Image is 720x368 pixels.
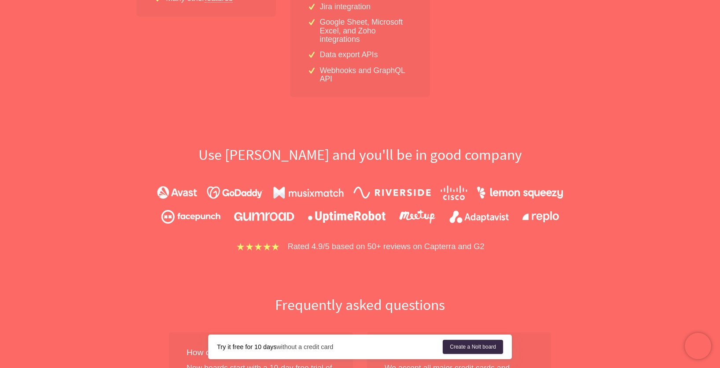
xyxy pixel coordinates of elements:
[685,333,711,359] iframe: Chatra live chat
[157,186,197,199] img: avast.6829f2e004.png
[320,3,371,11] p: Jira integration
[399,210,436,224] img: meetup.9107d9babc.png
[320,51,378,59] p: Data export APIs
[288,240,485,253] p: Rated 4.9/5 based on 50+ reviews on Capterra and G2
[217,342,443,351] div: without a credit card
[443,340,503,354] a: Create a Nolt board
[320,18,412,44] p: Google Sheet, Microsoft Excel, and Zoho integrations
[161,210,220,224] img: facepunch.2d9380a33e.png
[78,295,642,315] h2: Frequently asked questions
[207,186,263,199] img: godaddy.fea34582f6.png
[308,211,386,222] img: uptimerobot.920923f729.png
[234,212,295,221] img: gumroad.2d33986aca.png
[273,187,344,199] img: musixmatch.134dacf828.png
[320,66,412,84] p: Webhooks and GraphQL API
[353,187,431,199] img: riverside.224b59c4e9.png
[217,343,276,350] strong: Try it free for 10 days
[235,242,280,252] img: stars.b067e34983.png
[449,210,508,223] img: adaptavist.4060977e04.png
[78,145,642,165] h2: Use [PERSON_NAME] and you'll be in good company
[477,187,563,199] img: lemonsqueezy.bc0263d410.png
[441,185,467,200] img: cisco.095899e268.png
[522,211,559,223] img: replo.43f45c7cdc.png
